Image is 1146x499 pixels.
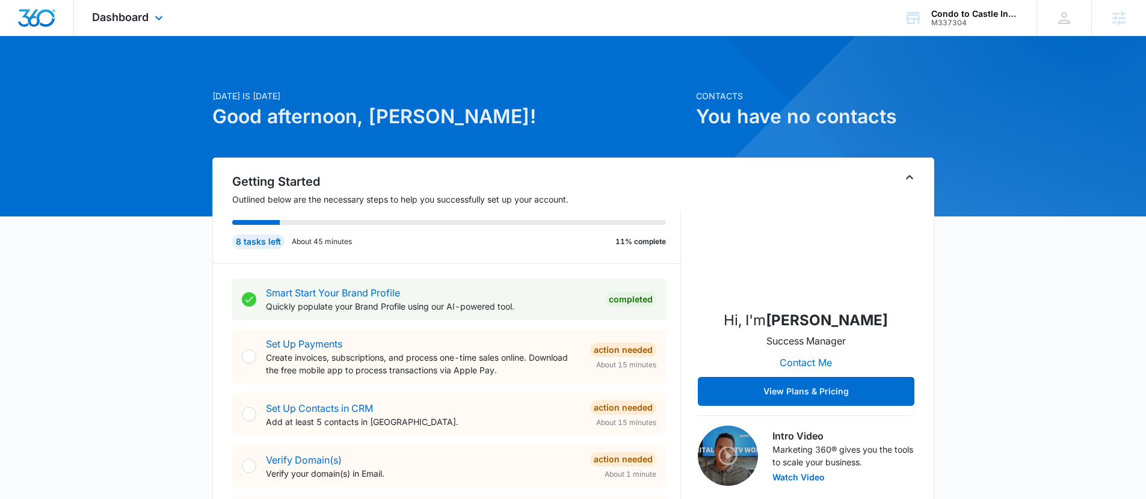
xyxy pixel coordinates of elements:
p: Hi, I'm [724,310,888,331]
div: Keywords by Traffic [133,71,203,79]
h1: Good afternoon, [PERSON_NAME]! [212,102,689,131]
button: Contact Me [768,348,844,377]
img: tab_keywords_by_traffic_grey.svg [120,70,129,79]
a: Smart Start Your Brand Profile [266,287,400,299]
img: website_grey.svg [19,31,29,41]
div: Domain Overview [46,71,108,79]
div: account id [931,19,1019,27]
button: Toggle Collapse [902,170,917,185]
p: About 45 minutes [292,236,352,247]
p: Outlined below are the necessary steps to help you successfully set up your account. [232,193,681,206]
button: Watch Video [772,473,825,482]
img: logo_orange.svg [19,19,29,29]
p: Quickly populate your Brand Profile using our AI-powered tool. [266,300,596,313]
h2: Getting Started [232,173,681,191]
strong: [PERSON_NAME] [766,311,888,329]
p: Success Manager [766,334,846,348]
span: About 15 minutes [596,360,656,370]
h1: You have no contacts [696,102,934,131]
div: account name [931,9,1019,19]
a: Verify Domain(s) [266,454,342,466]
a: Set Up Contacts in CRM [266,402,373,414]
p: Verify your domain(s) in Email. [266,467,581,480]
a: Set Up Payments [266,338,342,350]
div: v 4.0.25 [34,19,59,29]
span: Dashboard [92,11,149,23]
p: Marketing 360® gives you the tools to scale your business. [772,443,914,468]
img: tab_domain_overview_orange.svg [32,70,42,79]
h3: Intro Video [772,429,914,443]
div: Action Needed [590,452,656,467]
p: Create invoices, subscriptions, and process one-time sales online. Download the free mobile app t... [266,351,581,376]
div: Domain: [DOMAIN_NAME] [31,31,132,41]
div: Action Needed [590,343,656,357]
p: [DATE] is [DATE] [212,90,689,102]
p: Contacts [696,90,934,102]
div: Completed [605,292,656,307]
button: View Plans & Pricing [698,377,914,406]
img: Intro Video [698,426,758,486]
div: Action Needed [590,400,656,415]
span: About 1 minute [605,469,656,480]
img: Danielle Billington [746,180,866,300]
span: About 15 minutes [596,417,656,428]
p: Add at least 5 contacts in [GEOGRAPHIC_DATA]. [266,415,581,428]
p: 11% complete [615,236,666,247]
div: 8 tasks left [232,234,285,249]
